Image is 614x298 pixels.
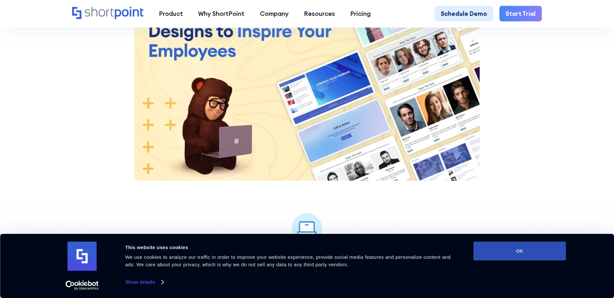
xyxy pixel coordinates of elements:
[252,6,296,21] a: Company
[191,6,252,21] a: Why ShortPoint
[68,242,97,271] img: logo
[260,9,289,18] div: Company
[125,277,163,287] a: Show details
[497,223,614,298] iframe: Chat Widget
[350,9,371,18] div: Pricing
[125,244,459,251] div: This website uses cookies
[159,9,183,18] div: Product
[435,6,493,21] a: Schedule Demo
[72,7,144,20] a: Home
[296,6,342,21] a: Resources
[125,254,451,267] span: We use cookies to analyze our traffic in order to improve your website experience, provide social...
[304,9,335,18] div: Resources
[499,6,542,21] a: Start Trial
[474,242,566,260] button: OK
[343,6,378,21] a: Pricing
[54,281,110,290] a: Usercentrics Cookiebot - opens in a new window
[198,9,244,18] div: Why ShortPoint
[151,6,190,21] a: Product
